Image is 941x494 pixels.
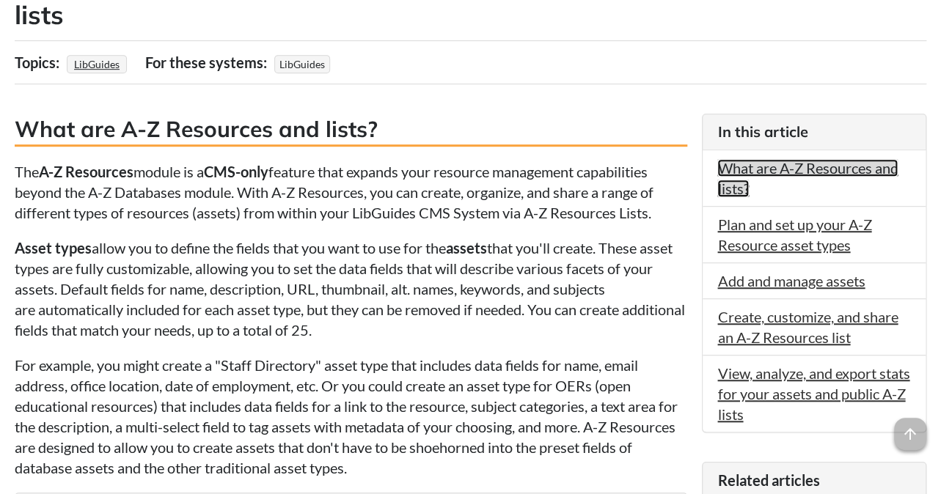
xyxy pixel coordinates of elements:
a: Plan and set up your A-Z Resource asset types [717,215,871,254]
span: arrow_upward [894,418,926,450]
h3: In this article [717,122,911,142]
strong: assets [446,239,487,257]
span: LibGuides [274,55,330,73]
p: allow you to define the fields that you want to use for the that you'll create. These asset types... [15,237,687,340]
p: For example, you might create a "Staff Directory" asset type that includes data fields for name, ... [15,355,687,478]
div: Topics: [15,48,63,76]
strong: Asset types [15,239,92,257]
strong: CMS-only [204,163,268,180]
a: Add and manage assets [717,272,865,290]
a: Create, customize, and share an A-Z Resources list [717,308,898,346]
div: For these systems: [145,48,271,76]
p: The module is a feature that expands your resource management capabilities beyond the A-Z Databas... [15,161,687,223]
a: View, analyze, and export stats for your assets and public A-Z lists [717,364,909,423]
a: LibGuides [72,54,122,75]
a: What are A-Z Resources and lists? [717,159,898,197]
strong: A-Z Resources [39,163,133,180]
span: Related articles [717,471,819,489]
a: arrow_upward [894,419,926,437]
h3: What are A-Z Resources and lists? [15,114,687,147]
